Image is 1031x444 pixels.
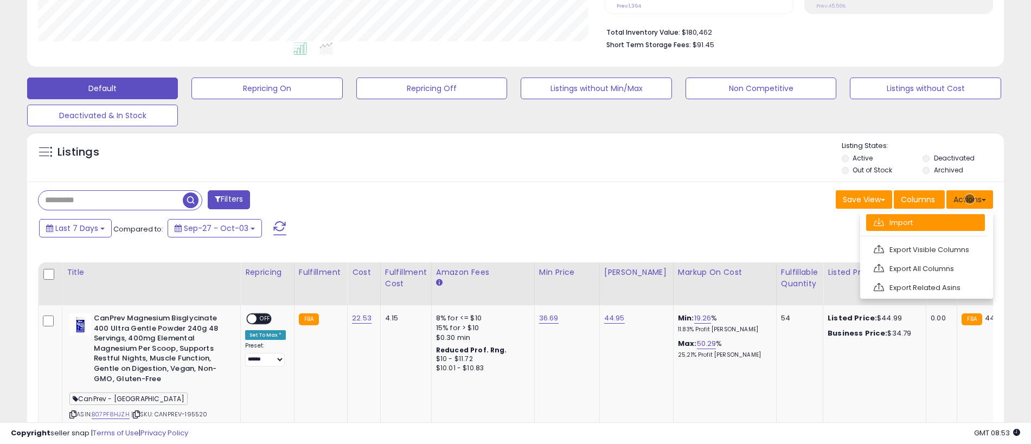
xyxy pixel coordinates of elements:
div: Listed Price [828,267,921,278]
div: 8% for <= $10 [436,313,526,323]
div: Markup on Cost [678,267,772,278]
b: Short Term Storage Fees: [606,40,691,49]
div: Set To Max * [245,330,286,340]
div: 4.15 [385,313,423,323]
small: Amazon Fees. [436,278,443,288]
label: Active [853,153,873,163]
a: Export All Columns [866,260,985,277]
button: Listings without Cost [850,78,1001,99]
span: 2025-10-11 08:53 GMT [974,428,1020,438]
div: $0.30 min [436,333,526,343]
li: $180,462 [606,25,985,38]
div: Min Price [539,267,595,278]
span: OFF [257,314,274,324]
p: Listing States: [842,141,1004,151]
button: Repricing Off [356,78,507,99]
a: Export Related Asins [866,279,985,296]
div: [PERSON_NAME] [604,267,669,278]
div: 0.00 [931,313,949,323]
div: % [678,339,768,359]
div: Fulfillable Quantity [781,267,818,289]
button: Columns [894,190,945,209]
small: Prev: 1,364 [617,3,641,9]
span: Sep-27 - Oct-03 [184,223,248,234]
strong: Copyright [11,428,50,438]
span: Compared to: [113,224,163,234]
label: Deactivated [934,153,975,163]
b: Listed Price: [828,313,877,323]
a: 44.95 [604,313,625,324]
b: Total Inventory Value: [606,28,680,37]
div: $44.99 [828,313,918,323]
small: FBA [962,313,982,325]
span: Last 7 Days [55,223,98,234]
div: Fulfillment [299,267,343,278]
div: Fulfillment Cost [385,267,427,289]
div: Amazon Fees [436,267,530,278]
a: Privacy Policy [140,428,188,438]
span: CanPrev - [GEOGRAPHIC_DATA] [69,392,188,405]
button: Last 7 Days [39,219,112,237]
h5: Listings [57,145,99,160]
a: B07PF8HJZH [92,410,130,419]
button: Actions [946,190,993,209]
button: Repricing On [191,78,342,99]
div: seller snap | | [11,428,188,439]
div: $10.01 - $10.83 [436,364,526,373]
a: 19.26 [694,313,712,324]
b: Reduced Prof. Rng. [436,345,507,355]
div: % [678,313,768,333]
b: Min: [678,313,694,323]
a: Import [866,214,985,231]
label: Out of Stock [853,165,892,175]
span: 44.99 [985,313,1006,323]
img: 41eEHUh7rzL._SL40_.jpg [69,313,91,335]
div: 15% for > $10 [436,323,526,333]
a: 36.69 [539,313,559,324]
button: Listings without Min/Max [521,78,671,99]
a: Export Visible Columns [866,241,985,258]
div: 54 [781,313,815,323]
button: Non Competitive [686,78,836,99]
button: Deactivated & In Stock [27,105,178,126]
button: Default [27,78,178,99]
small: Prev: 45.56% [816,3,846,9]
span: | SKU: CANPREV-195520 [131,410,208,419]
div: $10 - $11.72 [436,355,526,364]
button: Save View [836,190,892,209]
p: 11.83% Profit [PERSON_NAME] [678,326,768,333]
button: Sep-27 - Oct-03 [168,219,262,237]
a: 22.53 [352,313,372,324]
div: Cost [352,267,376,278]
small: FBA [299,313,319,325]
p: 25.21% Profit [PERSON_NAME] [678,351,768,359]
label: Archived [934,165,963,175]
th: The percentage added to the cost of goods (COGS) that forms the calculator for Min & Max prices. [673,262,776,305]
div: Preset: [245,342,286,366]
b: CanPrev Magnesium Bisglycinate 400 Ultra Gentle Powder 240g 48 Servings, 400mg Elemental Magnesiu... [94,313,226,387]
b: Max: [678,338,697,349]
button: Filters [208,190,250,209]
div: $34.79 [828,329,918,338]
a: 50.29 [697,338,716,349]
b: Business Price: [828,328,887,338]
a: Terms of Use [93,428,139,438]
span: Columns [901,194,935,205]
div: Title [67,267,236,278]
div: Repricing [245,267,290,278]
span: $91.45 [693,40,714,50]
